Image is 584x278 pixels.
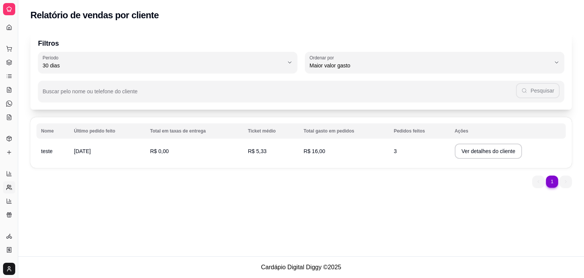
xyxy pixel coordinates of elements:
footer: Cardápio Digital Diggy © 2025 [18,256,584,278]
th: Total gasto em pedidos [299,123,389,139]
span: 3 [394,148,397,154]
button: Período30 dias [38,52,297,73]
span: [DATE] [74,148,91,154]
th: Nome [36,123,70,139]
th: Total em taxas de entrega [146,123,243,139]
span: Maior valor gasto [309,62,551,69]
p: Filtros [38,38,564,49]
span: teste [41,148,52,154]
label: Ordenar por [309,54,336,61]
li: pagination item 1 active [546,176,558,188]
label: Período [43,54,61,61]
span: R$ 16,00 [304,148,325,154]
nav: pagination navigation [528,172,576,192]
span: R$ 5,33 [248,148,267,154]
button: Ver detalhes do cliente [455,144,522,159]
th: Ações [450,123,566,139]
th: Pedidos feitos [389,123,450,139]
button: Ordenar porMaior valor gasto [305,52,564,73]
th: Último pedido feito [70,123,146,139]
h2: Relatório de vendas por cliente [30,9,159,21]
input: Buscar pelo nome ou telefone do cliente [43,91,516,98]
th: Ticket médio [243,123,299,139]
span: 30 dias [43,62,284,69]
span: R$ 0,00 [150,148,169,154]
